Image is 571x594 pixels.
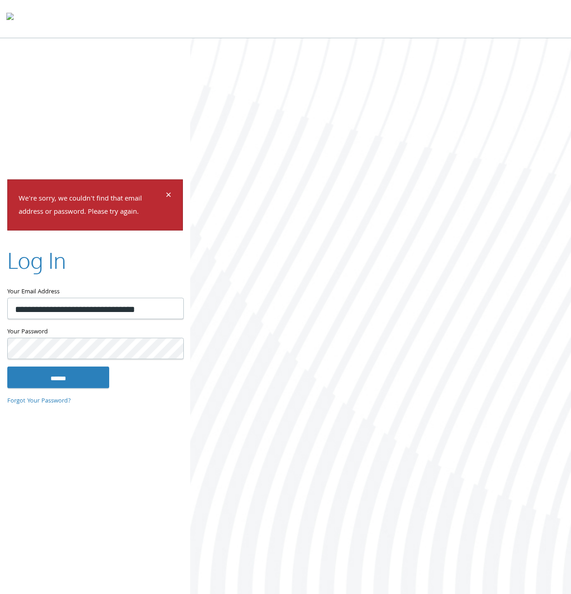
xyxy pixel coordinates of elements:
[7,326,183,337] label: Your Password
[6,10,14,28] img: todyl-logo-dark.svg
[7,396,71,406] a: Forgot Your Password?
[166,187,172,205] span: ×
[19,193,164,219] p: We're sorry, we couldn't find that email address or password. Please try again.
[7,245,66,275] h2: Log In
[166,191,172,202] button: Dismiss alert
